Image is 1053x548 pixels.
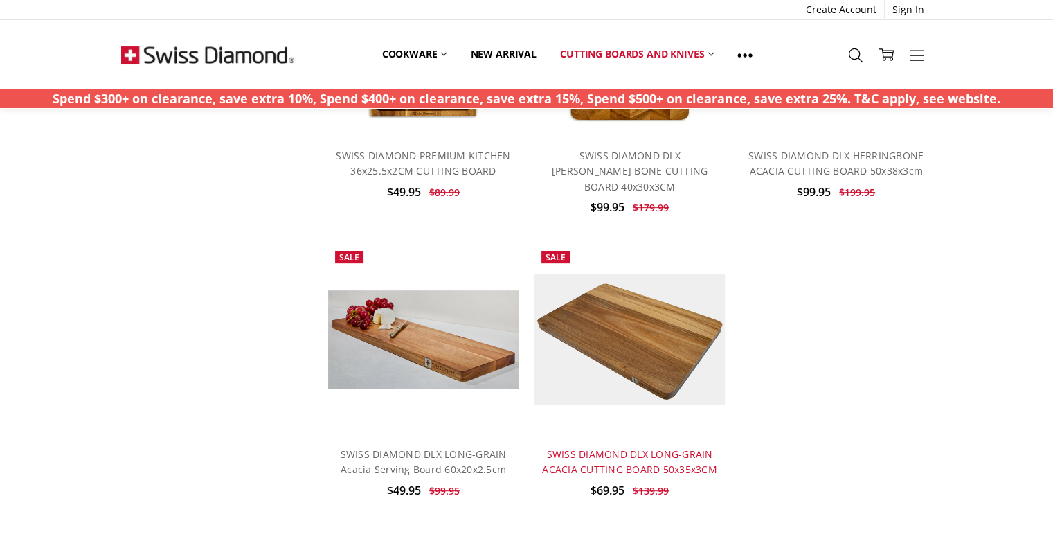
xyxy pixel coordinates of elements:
a: SWISS DIAMOND DLX [PERSON_NAME] BONE CUTTING BOARD 40x30x3CM [552,149,708,193]
span: $99.95 [797,184,831,200]
span: $199.95 [839,186,875,199]
span: $99.95 [591,200,624,215]
span: $89.99 [429,186,460,199]
a: Cutting boards and knives [548,39,726,69]
a: SWISS DIAMOND DLX LONG-GRAIN Acacia Serving Board 60x20x2.5cm [340,448,506,476]
a: Cookware [370,39,459,69]
span: $49.95 [387,483,421,498]
span: $179.99 [633,201,669,214]
span: $49.95 [387,184,421,200]
img: SWISS DIAMOND DLX LONG-GRAIN Acacia Serving Board 60x20x2.5cm [328,290,519,388]
span: Sale [339,251,359,263]
span: Sale [546,251,566,263]
a: SWISS DIAMOND DLX LONG-GRAIN Acacia Serving Board 60x20x2.5cm [328,244,519,435]
a: Show All [726,39,764,70]
a: SWISS DIAMOND PREMIUM KITCHEN 36x25.5x2CM CUTTING BOARD [336,149,510,177]
p: Spend $300+ on clearance, save extra 10%, Spend $400+ on clearance, save extra 15%, Spend $500+ o... [53,89,1000,108]
span: $69.95 [591,483,624,498]
a: SWISS DIAMOND DLX HERRINGBONE ACACIA CUTTING BOARD 50x38x3cm [748,149,924,177]
span: $139.99 [633,484,669,497]
span: $99.95 [429,484,460,497]
a: SWISS DIAMOND DLX LONG-GRAIN ACACIA CUTTING BOARD 50x35x3CM [542,448,717,476]
img: SWISS DIAMOND DLX LONG-GRAIN ACACIA CUTTING BOARD 50x35x3CM [534,274,726,405]
img: Free Shipping On Every Order [121,20,294,89]
a: New arrival [458,39,548,69]
a: SWISS DIAMOND DLX LONG-GRAIN ACACIA CUTTING BOARD 50x35x3CM [534,244,726,435]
